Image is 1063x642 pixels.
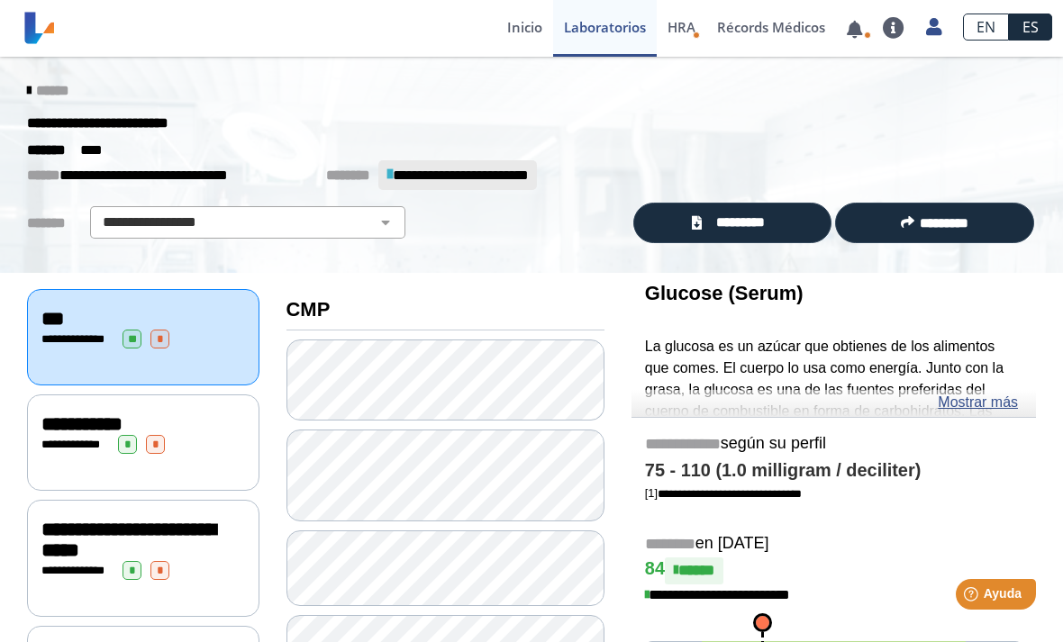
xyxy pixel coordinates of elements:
[1009,14,1052,41] a: ES
[645,434,1022,455] h5: según su perfil
[668,18,695,36] span: HRA
[645,460,1022,482] h4: 75 - 110 (1.0 milligram / deciliter)
[903,572,1043,622] iframe: Help widget launcher
[963,14,1009,41] a: EN
[645,282,804,304] b: Glucose (Serum)
[645,486,802,500] a: [1]
[645,557,1022,584] h4: 84
[286,298,331,321] b: CMP
[938,392,1018,413] a: Mostrar más
[645,534,1022,555] h5: en [DATE]
[645,336,1022,551] p: La glucosa es un azúcar que obtienes de los alimentos que comes. El cuerpo lo usa como energía. J...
